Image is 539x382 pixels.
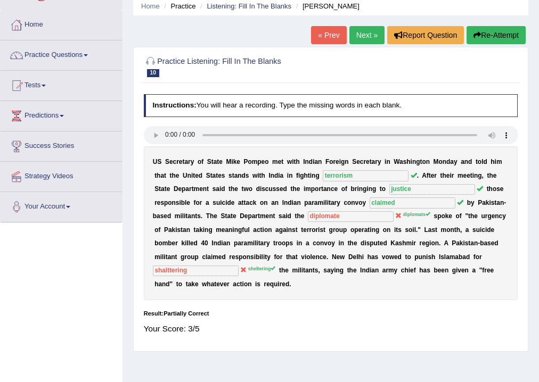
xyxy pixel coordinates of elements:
b: S [165,158,169,165]
a: Home [141,2,160,10]
b: c [331,185,334,193]
b: y [378,158,381,165]
b: n [238,172,241,179]
b: o [260,199,264,206]
b: U [153,158,158,165]
b: p [164,199,168,206]
b: m [194,185,200,193]
b: a [323,185,327,193]
b: i [220,199,222,206]
b: r [188,158,191,165]
b: r [334,199,337,206]
input: blank [370,197,455,208]
b: D [174,185,178,193]
b: i [450,172,451,179]
b: i [191,172,193,179]
b: W [394,158,399,165]
b: e [179,158,183,165]
b: n [327,185,331,193]
b: f [201,158,203,165]
b: t [290,185,292,193]
span: 10 [147,69,159,77]
b: I [282,199,284,206]
b: t [242,199,244,206]
b: p [257,158,261,165]
a: Tests [1,71,122,97]
b: w [287,158,292,165]
b: a [331,199,334,206]
b: s [213,185,216,193]
b: r [312,199,314,206]
b: s [491,199,495,206]
b: i [472,172,474,179]
b: i [304,185,305,193]
b: l [481,158,483,165]
b: F [325,158,329,165]
b: h [296,158,299,165]
b: e [297,185,300,193]
b: M [226,158,231,165]
b: d [283,185,287,193]
a: Next » [349,26,385,44]
b: s [262,185,265,193]
b: e [467,172,470,179]
b: t [193,172,195,179]
b: m [317,199,323,206]
b: o [382,185,386,193]
b: h [406,158,410,165]
b: s [222,172,225,179]
b: m [458,172,463,179]
b: n [289,172,292,179]
b: e [356,158,360,165]
b: n [443,158,446,165]
b: e [231,199,235,206]
b: r [200,199,202,206]
input: blank [389,184,475,195]
b: o [438,158,442,165]
b: e [169,158,173,165]
b: S [352,158,356,165]
b: y [362,199,366,206]
b: n [359,185,363,193]
b: o [196,199,200,206]
b: i [323,199,325,206]
b: a [280,172,284,179]
b: h [172,172,176,179]
b: u [268,185,272,193]
b: e [186,199,190,206]
b: U [183,172,187,179]
b: y [454,158,458,165]
b: h [292,185,296,193]
b: s [276,185,280,193]
b: a [372,158,375,165]
b: i [219,185,221,193]
b: t [170,172,172,179]
a: Listening: Fill In The Blanks [207,2,291,10]
a: Predictions [1,101,122,128]
b: r [434,172,437,179]
b: t [211,158,214,165]
b: t [259,172,262,179]
b: o [358,199,362,206]
b: f [345,185,347,193]
b: t [308,172,310,179]
b: o [347,199,351,206]
h4: You will hear a recording. Type the missing words in each blank. [144,94,518,117]
a: Strategy Videos [1,162,122,188]
b: e [176,172,179,179]
b: t [470,172,472,179]
b: a [216,185,219,193]
b: o [249,185,252,193]
b: t [154,172,157,179]
b: r [452,172,454,179]
b: a [399,158,403,165]
b: n [275,199,279,206]
b: d [468,158,472,165]
b: i [291,199,293,206]
b: i [179,199,181,206]
b: n [305,158,309,165]
b: h [157,172,160,179]
b: h [491,158,494,165]
b: r [189,185,192,193]
b: r [355,185,357,193]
